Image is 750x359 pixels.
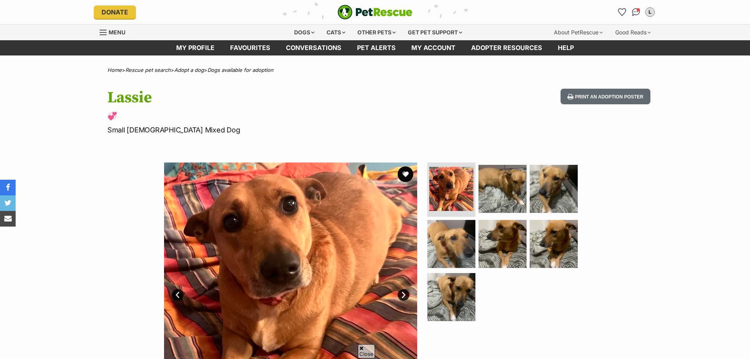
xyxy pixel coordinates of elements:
div: > > > [88,67,662,73]
span: Menu [109,29,125,36]
button: Print an adoption poster [561,89,650,105]
a: Help [550,40,582,55]
a: conversations [278,40,349,55]
img: Photo of Lassie [427,220,475,268]
ul: Account quick links [616,6,656,18]
a: Home [107,67,122,73]
a: Favourites [222,40,278,55]
p: Small [DEMOGRAPHIC_DATA] Mixed Dog [107,125,438,135]
p: 💞 [107,111,438,121]
a: Pet alerts [349,40,404,55]
div: Cats [321,25,351,40]
span: Close [358,344,375,358]
img: Photo of Lassie [530,220,578,268]
a: Adopter resources [463,40,550,55]
button: favourite [398,166,413,182]
div: Dogs [289,25,320,40]
div: Good Reads [610,25,656,40]
div: About PetRescue [548,25,608,40]
a: PetRescue [337,5,412,20]
button: My account [644,6,656,18]
div: L [646,8,654,16]
a: My profile [168,40,222,55]
a: Prev [172,289,184,301]
h1: Lassie [107,89,438,107]
a: Donate [94,5,136,19]
img: Photo of Lassie [429,167,473,211]
a: Next [398,289,409,301]
img: Photo of Lassie [530,165,578,213]
a: Dogs available for adoption [207,67,273,73]
img: logo-e224e6f780fb5917bec1dbf3a21bbac754714ae5b6737aabdf751b685950b380.svg [337,5,412,20]
a: Adopt a dog [174,67,204,73]
div: Other pets [352,25,401,40]
img: chat-41dd97257d64d25036548639549fe6c8038ab92f7586957e7f3b1b290dea8141.svg [632,8,640,16]
a: Favourites [616,6,628,18]
a: Rescue pet search [125,67,171,73]
img: Photo of Lassie [479,220,527,268]
a: Conversations [630,6,642,18]
img: Photo of Lassie [427,273,475,321]
div: Get pet support [402,25,468,40]
a: Menu [100,25,131,39]
img: Photo of Lassie [479,165,527,213]
a: My account [404,40,463,55]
